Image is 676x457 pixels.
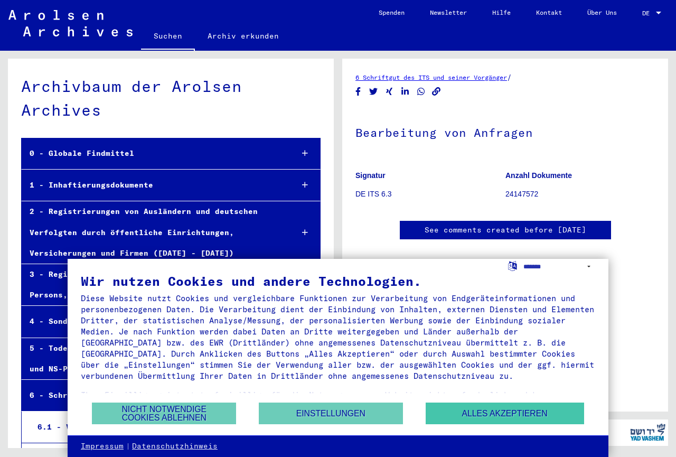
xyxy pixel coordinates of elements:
div: Diese Website nutzt Cookies und vergleichbare Funktionen zur Verarbeitung von Endgeräteinformatio... [81,293,595,381]
button: Alles akzeptieren [426,403,584,424]
div: 4 - Sondereinrichtungen und -maßnahmen der NSDAP [22,311,285,332]
label: Sprache auswählen [507,260,518,271]
select: Sprache auswählen [523,259,595,274]
button: Einstellungen [259,403,403,424]
button: Share on Xing [384,85,395,98]
img: Arolsen_neg.svg [8,10,133,36]
b: Signatur [355,171,386,180]
a: Impressum [81,441,124,452]
button: Nicht notwendige Cookies ablehnen [92,403,236,424]
a: Suchen [141,23,195,51]
div: 6.1 - Verwaltung und Organisation [30,417,285,437]
div: 6 - Schriftgut des ITS und seiner Vorgänger [22,385,285,406]
h1: Bearbeitung von Anfragen [355,108,655,155]
b: Anzahl Dokumente [505,171,572,180]
button: Share on LinkedIn [400,85,411,98]
img: yv_logo.png [628,419,668,445]
button: Copy link [431,85,442,98]
div: 3 - Registrierungen und [MEDICAL_DATA] von Displaced Persons, Kindern und Vermissten [22,264,285,305]
button: Share on WhatsApp [416,85,427,98]
span: / [507,72,512,82]
a: 6 Schriftgut des ITS und seiner Vorgänger [355,73,507,81]
p: DE ITS 6.3 [355,189,505,200]
div: 2 - Registrierungen von Ausländern und deutschen Verfolgten durch öffentliche Einrichtungen, Vers... [22,201,285,264]
p: 24147572 [505,189,655,200]
div: Wir nutzen Cookies und andere Technologien. [81,275,595,287]
div: 1 - Inhaftierungsdokumente [22,175,285,195]
button: Share on Facebook [353,85,364,98]
div: 5 - Todesmärsche, Identifikation unbekannter Toter und NS-Prozesse [22,338,285,379]
div: 0 - Globale Findmittel [22,143,285,164]
div: Archivbaum der Arolsen Archives [21,74,321,122]
button: Share on Twitter [368,85,379,98]
a: See comments created before [DATE] [425,225,586,236]
span: DE [642,10,654,17]
a: Archiv erkunden [195,23,292,49]
a: Datenschutzhinweis [132,441,218,452]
